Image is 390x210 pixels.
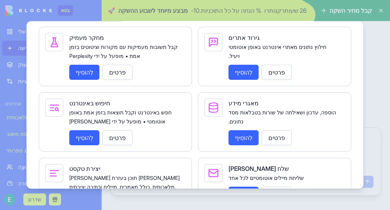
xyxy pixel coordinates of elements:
[69,165,101,172] font: יצירת טקסט
[76,134,93,142] font: לְהוֹסִיף
[69,34,104,41] font: מחקר מעמיק
[69,44,178,59] font: קבל תשובות מעמיקות עם מקורות וציטוטים בזמן אמת • מופעל על ידי Perplexity
[69,175,180,190] font: [PERSON_NAME] תוכן בעזרת [PERSON_NAME] מלאכותית, כולל מאמרים, מיילים וכתיבה יצירתית.
[229,109,336,125] font: הוספה, עדכון ושאילתה של שורות בטבלאות מסד נתונים.
[69,109,172,125] font: חפש באינטרנט וקבל תוצאות בזמן אמת באופן אוטומטי • מופעל על ידי [PERSON_NAME]
[262,130,292,145] button: פרטים
[109,134,126,142] font: פרטים
[229,99,259,107] font: מאגרי מידע
[262,65,292,80] button: פרטים
[268,68,285,76] font: פרטים
[69,130,99,145] button: לְהוֹסִיף
[229,34,260,41] font: גירוד אתרים
[229,165,289,172] font: שלח [PERSON_NAME]
[229,44,326,59] font: חילוץ נתונים מאתרי אינטרנט באופן אוטומטי ויעיל.
[235,68,253,76] font: לְהוֹסִיף
[102,130,133,145] button: פרטים
[69,99,110,107] font: חיפוש באינטרנט
[69,65,99,80] button: לְהוֹסִיף
[235,134,253,142] font: לְהוֹסִיף
[229,130,259,145] button: לְהוֹסִיף
[229,65,259,80] button: לְהוֹסִיף
[76,68,93,76] font: לְהוֹסִיף
[109,68,126,76] font: פרטים
[268,134,285,142] font: פרטים
[229,187,259,202] button: לְהוֹסִיף
[102,65,133,80] button: פרטים
[229,175,304,181] font: שליחת מיילים אוטומטיים לכל אחד
[262,187,292,202] button: פרטים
